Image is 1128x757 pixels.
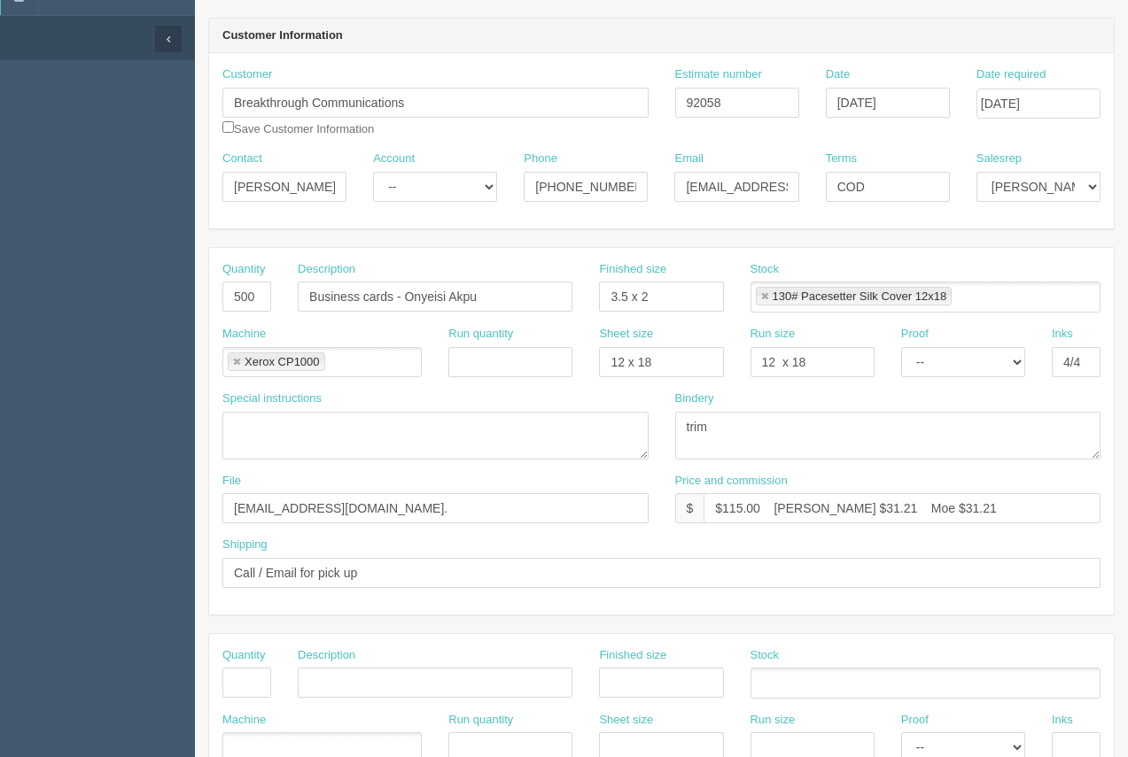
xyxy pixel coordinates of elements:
[751,712,796,729] label: Run size
[976,66,1046,83] label: Date required
[675,412,1101,460] textarea: trim
[245,356,320,367] div: Xerox CP1000
[373,151,415,167] label: Account
[751,647,780,664] label: Stock
[222,66,649,137] div: Save Customer Information
[448,712,513,729] label: Run quantity
[751,261,780,278] label: Stock
[826,66,850,83] label: Date
[675,390,714,407] label: Bindery
[298,647,355,664] label: Description
[675,66,762,83] label: Estimate number
[1052,712,1073,729] label: Inks
[976,151,1022,167] label: Salesrep
[209,19,1114,54] header: Customer Information
[599,326,653,343] label: Sheet size
[222,88,649,118] input: Enter customer name
[675,473,788,490] label: Price and commission
[599,712,653,729] label: Sheet size
[1052,326,1073,343] label: Inks
[222,261,265,278] label: Quantity
[298,261,355,278] label: Description
[222,537,268,553] label: Shipping
[751,326,796,343] label: Run size
[901,712,929,729] label: Proof
[675,493,704,523] div: $
[826,151,857,167] label: Terms
[901,326,929,343] label: Proof
[448,326,513,343] label: Run quantity
[524,151,557,167] label: Phone
[222,390,322,407] label: Special instructions
[773,290,947,302] div: 130# Pacesetter Silk Cover 12x18
[599,647,666,664] label: Finished size
[222,712,266,729] label: Machine
[674,151,704,167] label: Email
[222,151,262,167] label: Contact
[222,647,265,664] label: Quantity
[599,261,666,278] label: Finished size
[222,66,272,83] label: Customer
[222,326,266,343] label: Machine
[222,473,241,490] label: File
